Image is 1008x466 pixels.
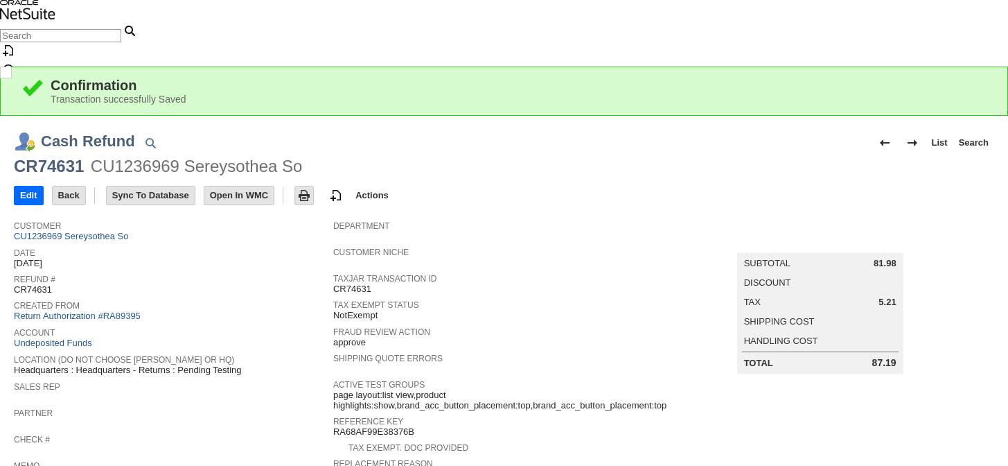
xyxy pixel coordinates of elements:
a: Shipping Quote Errors [333,354,443,363]
input: Back [53,187,85,205]
a: Return Authorization #RA89395 [14,311,141,321]
img: Next [904,135,921,151]
span: CR74631 [333,284,371,295]
span: 5.21 [878,297,896,308]
img: Quick Find [142,135,159,151]
span: RA68AF99E38376B [333,426,414,438]
img: Print [296,187,312,204]
a: Search [953,132,994,154]
a: Customer Niche [333,248,409,257]
span: Headquarters : Headquarters - Returns : Pending Testing [14,365,242,376]
img: Previous [876,135,893,151]
a: Department [333,221,390,231]
caption: Summary [737,231,903,253]
input: Edit [15,187,43,205]
a: Tax [744,297,761,307]
a: Actions [350,190,394,200]
a: Tax Exempt. Doc Provided [348,443,468,453]
a: Created From [14,301,80,311]
a: Undeposited Funds [14,338,92,348]
svg: Search [121,22,138,39]
a: List [926,132,953,154]
a: Reference Key [333,417,403,426]
span: [DATE] [14,258,42,269]
input: Open In WMC [204,187,274,205]
span: approve [333,337,366,348]
a: Discount [744,277,791,288]
input: Print [295,187,313,205]
a: TaxJar Transaction ID [333,274,437,284]
div: CR74631 [14,155,84,178]
a: Shipping Cost [744,316,815,327]
div: CU1236969 Sereysothea So [91,155,303,178]
span: NotExempt [333,310,378,321]
img: add-record.svg [328,187,344,204]
a: CU1236969 Sereysothea So [14,231,132,241]
span: 81.98 [874,258,896,269]
span: 87.19 [872,357,896,369]
a: Date [14,248,35,258]
h1: Cash Refund [41,130,135,153]
a: Active Test Groups [333,380,425,390]
a: Tax Exempt Status [333,300,419,310]
a: Customer [14,221,61,231]
a: Check # [14,435,50,445]
a: Fraud Review Action [333,327,430,337]
a: Sales Rep [14,382,60,392]
div: Confirmation [51,78,987,94]
a: Partner [14,408,53,418]
a: Handling Cost [744,336,818,346]
span: page layout:list view,product highlights:show,brand_acc_button_placement:top,brand_acc_button_pla... [333,390,666,411]
div: Transaction successfully Saved [51,94,987,105]
span: CR74631 [14,284,52,295]
a: Account [14,328,55,338]
a: Subtotal [744,258,790,268]
a: Total [744,358,773,368]
a: Refund # [14,275,55,284]
input: Sync To Database [107,187,195,205]
a: Location (Do Not choose [PERSON_NAME] or HQ) [14,355,234,365]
